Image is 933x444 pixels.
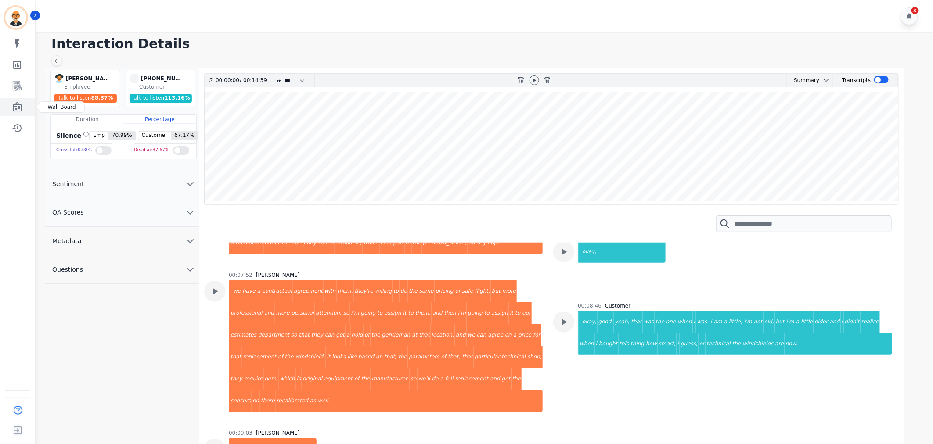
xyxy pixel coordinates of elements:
[411,324,418,346] div: at
[844,311,861,333] div: didn't
[371,368,409,390] div: manufacturer.
[501,280,517,302] div: more
[467,302,483,324] div: going
[461,346,474,368] div: that
[422,232,468,254] div: [PERSON_NAME]
[302,368,323,390] div: original
[293,280,324,302] div: agreement
[407,302,414,324] div: to
[630,311,643,333] div: that
[51,115,123,124] div: Duration
[310,324,324,346] div: they
[261,280,293,302] div: contractual
[383,302,402,324] div: assign
[598,333,619,355] div: bought
[317,390,543,412] div: well.
[123,115,196,124] div: Percentage
[481,232,543,254] div: group.
[630,333,645,355] div: thing
[296,368,302,390] div: is
[317,232,335,254] div: called
[139,83,193,90] div: Customer
[185,179,195,189] svg: chevron down
[130,94,192,103] div: Talk to listen
[431,368,439,390] div: do
[819,77,830,84] button: chevron down
[130,74,139,83] span: -
[823,77,830,84] svg: chevron down
[45,170,199,198] button: Sentiment chevron down
[260,390,276,412] div: there
[90,132,108,140] span: Emp
[785,333,892,355] div: now.
[645,333,658,355] div: how
[290,324,298,346] div: so
[501,346,527,368] div: technical
[364,324,371,346] div: of
[706,333,731,355] div: technical
[483,302,490,324] div: to
[728,311,743,333] div: little,
[468,232,481,254] div: auto
[677,311,693,333] div: when
[381,324,411,346] div: gentleman
[764,311,775,333] div: old,
[447,346,461,368] div: that,
[454,280,461,302] div: of
[54,131,89,140] div: Silence
[264,368,279,390] div: oem,
[677,333,680,355] div: i
[454,368,490,390] div: replacement
[474,280,491,302] div: flight,
[335,232,353,254] div: strada
[432,302,443,324] div: and
[241,74,266,87] div: 00:14:39
[439,368,444,390] div: a
[598,311,614,333] div: good.
[699,333,706,355] div: or
[229,430,252,437] div: 00:09:03
[375,346,383,368] div: on
[230,346,242,368] div: that
[371,324,381,346] div: the
[743,311,753,333] div: i'm
[911,7,919,14] div: 3
[230,324,257,346] div: estimates
[491,280,501,302] div: but
[408,280,418,302] div: the
[257,324,290,346] div: department
[713,311,723,333] div: am
[284,346,295,368] div: the
[357,346,375,368] div: based
[66,74,110,83] div: [PERSON_NAME]
[509,302,514,324] div: it
[324,280,336,302] div: with
[256,280,261,302] div: a
[374,280,393,302] div: willing
[230,280,241,302] div: we
[264,232,281,254] div: under
[710,311,713,333] div: i
[45,236,88,245] span: Metadata
[346,346,357,368] div: like
[405,232,412,254] div: of
[185,264,195,275] svg: chevron down
[579,311,597,333] div: okay,
[230,390,252,412] div: sensors
[418,324,431,346] div: that
[277,346,284,368] div: of
[315,302,342,324] div: attention.
[440,346,447,368] div: of
[723,311,728,333] div: a
[514,302,521,324] div: to
[680,333,699,355] div: guess,
[742,333,774,355] div: windshields
[412,232,422,254] div: the
[595,333,598,355] div: i
[444,368,454,390] div: full
[185,207,195,218] svg: chevron down
[256,272,300,279] div: [PERSON_NAME]
[91,95,113,101] span: 88.37 %
[431,324,455,346] div: location,
[171,132,198,140] span: 67.17 %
